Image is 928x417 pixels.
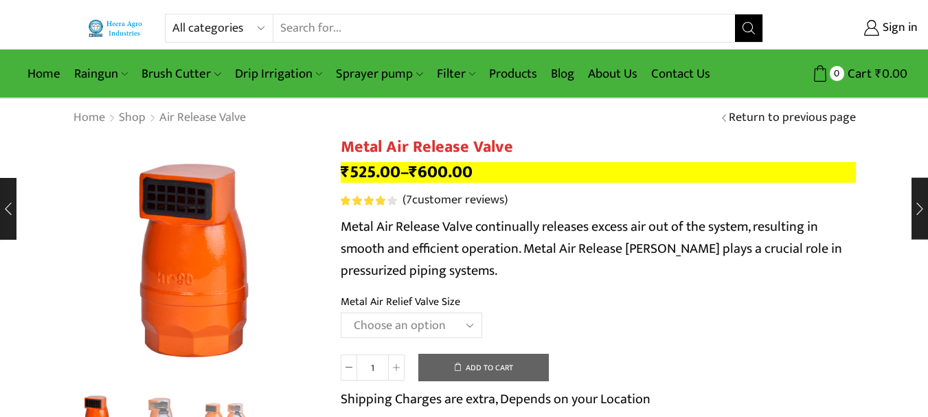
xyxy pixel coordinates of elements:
[341,196,396,205] div: Rated 4.14 out of 5
[879,19,918,37] span: Sign in
[341,388,650,410] p: Shipping Charges are extra, Depends on your Location
[418,354,549,381] button: Add to cart
[273,14,734,42] input: Search for...
[341,196,387,205] span: Rated out of 5 based on customer ratings
[777,61,907,87] a: 0 Cart ₹0.00
[409,158,418,186] span: ₹
[73,109,247,127] nav: Breadcrumb
[430,58,482,90] a: Filter
[875,63,882,84] span: ₹
[73,137,320,385] div: 1 / 3
[159,109,247,127] a: Air Release Valve
[341,294,460,310] label: Metal Air Relief Valve Size
[341,158,400,186] bdi: 525.00
[329,58,429,90] a: Sprayer pump
[341,196,399,205] span: 7
[341,162,856,183] p: –
[409,158,473,186] bdi: 600.00
[844,65,872,83] span: Cart
[341,216,856,282] p: Metal Air Release Valve continually releases excess air out of the system, resulting in smooth an...
[73,109,106,127] a: Home
[135,58,227,90] a: Brush Cutter
[341,158,350,186] span: ₹
[581,58,644,90] a: About Us
[729,109,856,127] a: Return to previous page
[644,58,717,90] a: Contact Us
[875,63,907,84] bdi: 0.00
[73,137,320,385] img: Metal Air Release Valve
[67,58,135,90] a: Raingun
[357,354,388,381] input: Product quantity
[406,190,412,210] span: 7
[228,58,329,90] a: Drip Irrigation
[118,109,146,127] a: Shop
[830,66,844,80] span: 0
[544,58,581,90] a: Blog
[735,14,762,42] button: Search button
[341,137,856,157] h1: Metal Air Release Valve
[482,58,544,90] a: Products
[403,192,508,210] a: (7customer reviews)
[784,16,918,41] a: Sign in
[21,58,67,90] a: Home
